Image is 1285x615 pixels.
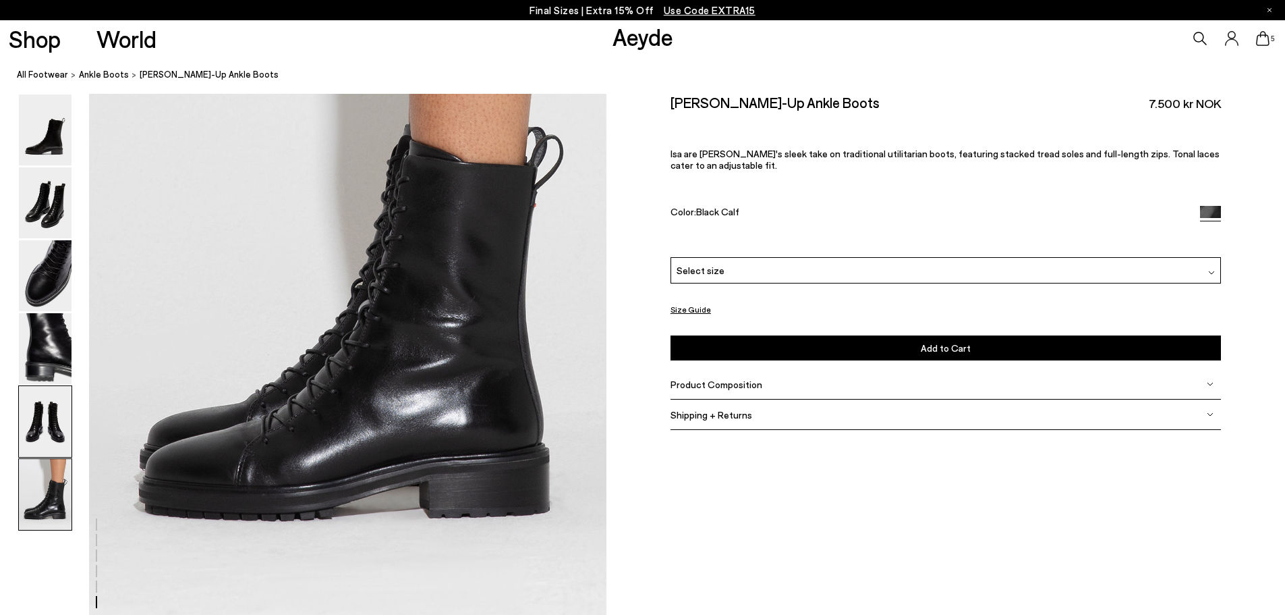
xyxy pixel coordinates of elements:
span: Add to Cart [921,342,971,354]
span: Product Composition [670,379,762,390]
p: Final Sizes | Extra 15% Off [530,2,755,19]
span: Select size [677,263,724,277]
span: 7.500 kr NOK [1149,95,1221,112]
div: Color: [670,206,1182,221]
img: Isa Lace-Up Ankle Boots - Image 1 [19,95,72,165]
img: svg%3E [1208,269,1215,276]
a: Aeyde [612,22,673,51]
button: Size Guide [670,301,711,318]
button: Add to Cart [670,336,1221,360]
img: svg%3E [1207,411,1213,418]
img: Isa Lace-Up Ankle Boots - Image 3 [19,240,72,311]
span: Shipping + Returns [670,409,752,421]
nav: breadcrumb [17,57,1285,94]
a: World [96,27,156,51]
span: [PERSON_NAME]-Up Ankle Boots [140,68,279,82]
span: Ankle Boots [79,69,129,80]
img: Isa Lace-Up Ankle Boots - Image 6 [19,459,72,530]
h2: [PERSON_NAME]-Up Ankle Boots [670,94,880,111]
span: 5 [1269,35,1276,43]
span: Isa are [PERSON_NAME]'s sleek take on traditional utilitarian boots, featuring stacked tread sole... [670,148,1220,171]
img: Isa Lace-Up Ankle Boots - Image 2 [19,167,72,238]
img: svg%3E [1207,381,1213,387]
a: Shop [9,27,61,51]
a: Ankle Boots [79,68,129,82]
span: Black Calf [696,206,739,217]
img: Isa Lace-Up Ankle Boots - Image 5 [19,386,72,457]
a: 5 [1256,31,1269,46]
img: Isa Lace-Up Ankle Boots - Image 4 [19,313,72,384]
span: Navigate to /collections/ss25-final-sizes [664,4,755,16]
a: All Footwear [17,68,68,82]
